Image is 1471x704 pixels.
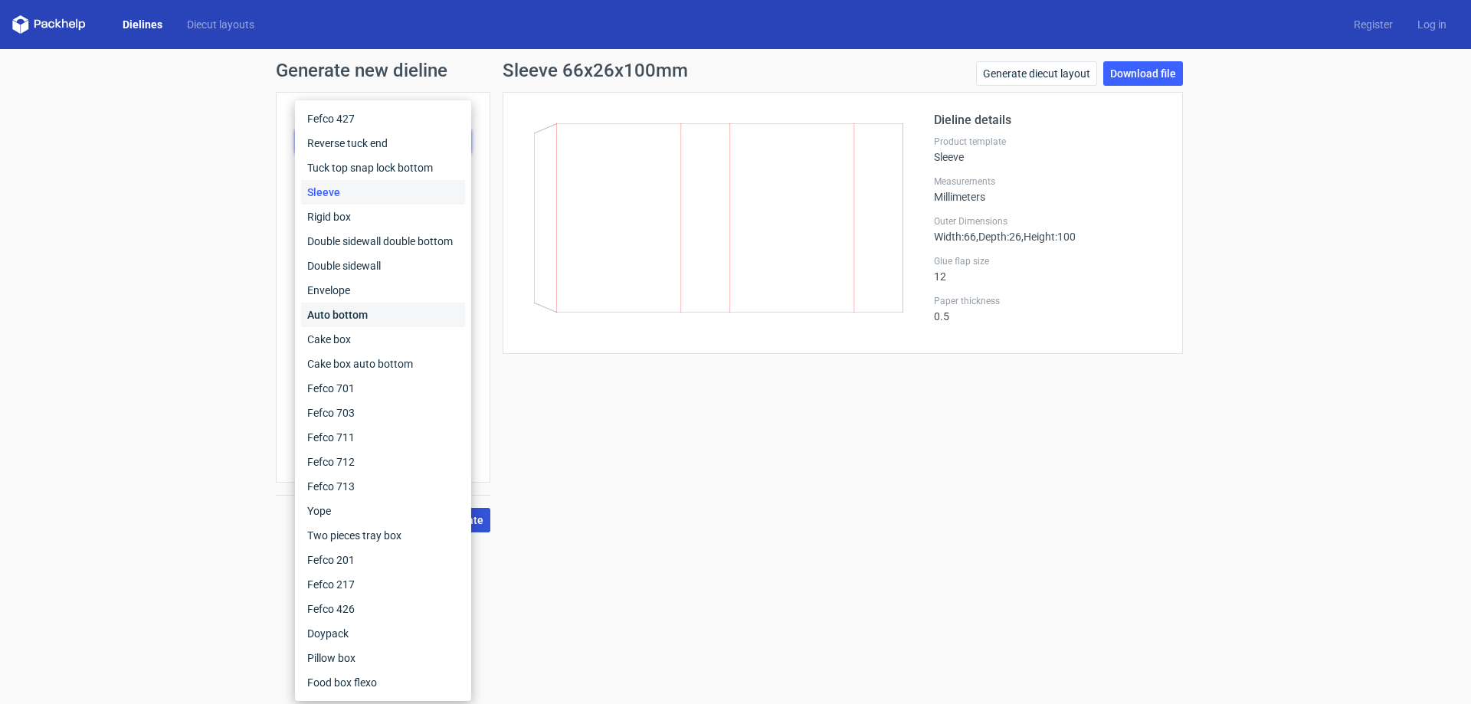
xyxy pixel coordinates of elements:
[175,17,267,32] a: Diecut layouts
[276,61,1195,80] h1: Generate new dieline
[934,255,1164,283] div: 12
[301,425,465,450] div: Fefco 711
[301,376,465,401] div: Fefco 701
[301,278,465,303] div: Envelope
[301,352,465,376] div: Cake box auto bottom
[301,548,465,572] div: Fefco 201
[301,156,465,180] div: Tuck top snap lock bottom
[301,106,465,131] div: Fefco 427
[934,295,1164,323] div: 0.5
[301,131,465,156] div: Reverse tuck end
[110,17,175,32] a: Dielines
[976,61,1097,86] a: Generate diecut layout
[301,646,465,670] div: Pillow box
[301,205,465,229] div: Rigid box
[301,572,465,597] div: Fefco 217
[301,621,465,646] div: Doypack
[1021,231,1076,243] span: , Height : 100
[934,136,1164,148] label: Product template
[934,111,1164,129] h2: Dieline details
[1342,17,1405,32] a: Register
[301,327,465,352] div: Cake box
[1405,17,1459,32] a: Log in
[301,180,465,205] div: Sleeve
[301,450,465,474] div: Fefco 712
[301,523,465,548] div: Two pieces tray box
[301,597,465,621] div: Fefco 426
[301,499,465,523] div: Yope
[934,175,1164,203] div: Millimeters
[934,295,1164,307] label: Paper thickness
[934,136,1164,163] div: Sleeve
[1103,61,1183,86] a: Download file
[301,474,465,499] div: Fefco 713
[301,229,465,254] div: Double sidewall double bottom
[934,215,1164,228] label: Outer Dimensions
[934,231,976,243] span: Width : 66
[301,401,465,425] div: Fefco 703
[503,61,688,80] h1: Sleeve 66x26x100mm
[301,254,465,278] div: Double sidewall
[934,175,1164,188] label: Measurements
[301,303,465,327] div: Auto bottom
[976,231,1021,243] span: , Depth : 26
[301,670,465,695] div: Food box flexo
[934,255,1164,267] label: Glue flap size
